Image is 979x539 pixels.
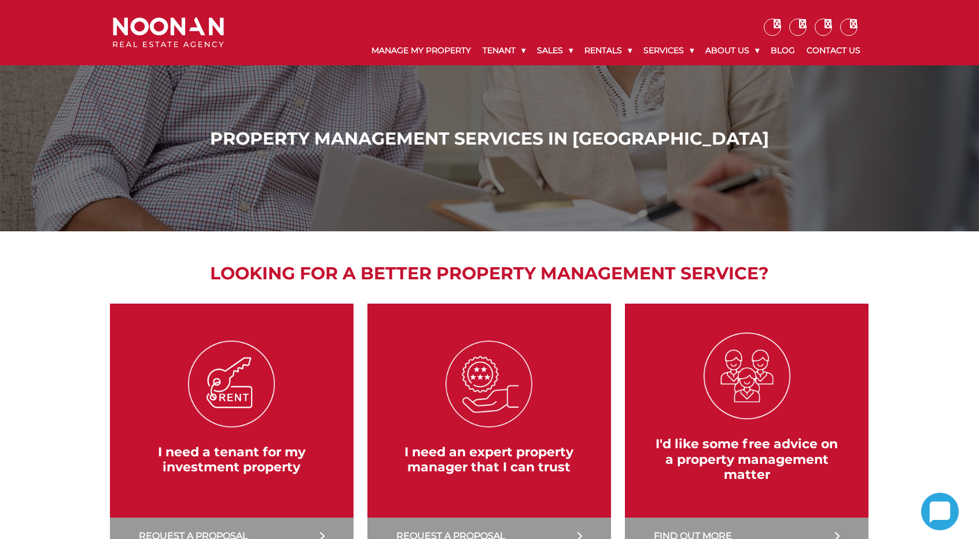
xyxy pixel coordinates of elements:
h1: Property Management Services in [GEOGRAPHIC_DATA] [116,128,864,149]
a: Services [638,36,700,65]
h2: Looking for a better property management service? [104,260,875,286]
a: Contact Us [801,36,866,65]
img: Noonan Real Estate Agency [113,17,224,48]
a: About Us [700,36,765,65]
a: Tenant [477,36,531,65]
a: Manage My Property [366,36,477,65]
a: Rentals [579,36,638,65]
a: Sales [531,36,579,65]
a: Blog [765,36,801,65]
